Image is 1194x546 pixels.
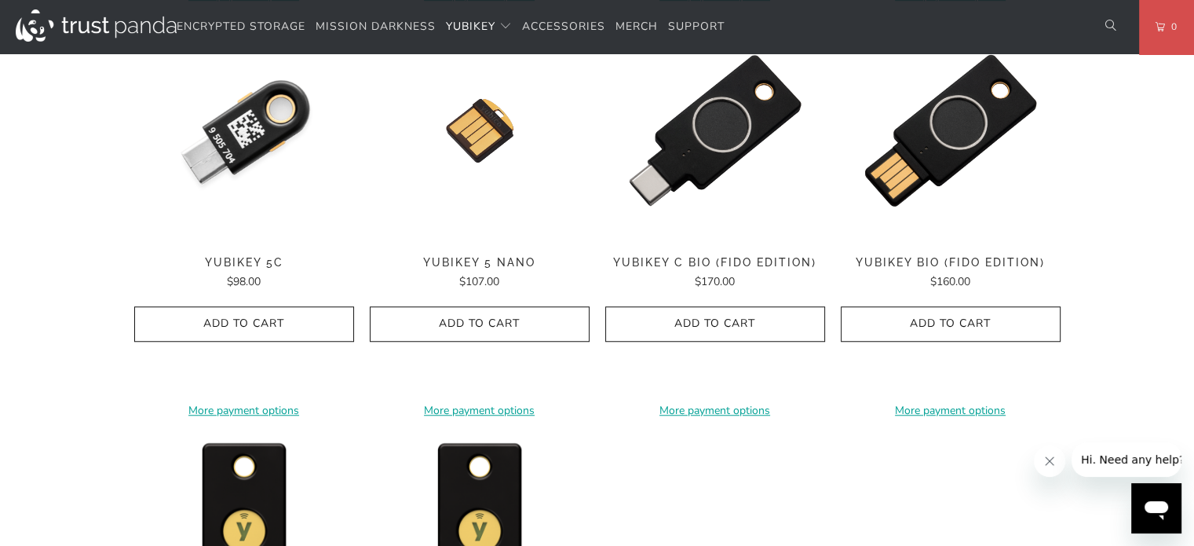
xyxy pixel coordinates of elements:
span: Add to Cart [151,317,338,331]
span: Support [668,19,725,34]
span: $160.00 [930,274,970,289]
a: YubiKey C Bio (FIDO Edition) $170.00 [605,256,825,291]
iframe: Button to launch messaging window [1131,483,1181,533]
span: Add to Cart [622,317,809,331]
a: Merch [615,9,658,46]
a: Encrypted Storage [177,9,305,46]
a: More payment options [370,402,590,420]
img: YubiKey C Bio (FIDO Edition) - Trust Panda [605,20,825,240]
iframe: Close message [1034,445,1065,477]
a: Support [668,9,725,46]
a: YubiKey C Bio (FIDO Edition) - Trust Panda YubiKey C Bio (FIDO Edition) - Trust Panda [605,20,825,240]
img: Trust Panda Australia [16,9,177,42]
span: $107.00 [459,274,499,289]
a: YubiKey 5C - Trust Panda YubiKey 5C - Trust Panda [134,20,354,240]
span: Merch [615,19,658,34]
span: $170.00 [695,274,735,289]
span: Encrypted Storage [177,19,305,34]
nav: Translation missing: en.navigation.header.main_nav [177,9,725,46]
button: Add to Cart [370,306,590,342]
a: YubiKey 5 Nano - Trust Panda YubiKey 5 Nano - Trust Panda [370,20,590,240]
span: Accessories [522,19,605,34]
span: Add to Cart [386,317,573,331]
span: YubiKey Bio (FIDO Edition) [841,256,1061,269]
a: Mission Darkness [316,9,436,46]
button: Add to Cart [841,306,1061,342]
span: YubiKey 5 Nano [370,256,590,269]
span: YubiKey 5C [134,256,354,269]
span: YubiKey C Bio (FIDO Edition) [605,256,825,269]
img: YubiKey 5C - Trust Panda [134,20,354,240]
a: YubiKey 5C $98.00 [134,256,354,291]
span: 0 [1165,18,1178,35]
span: $98.00 [227,274,261,289]
span: YubiKey [446,19,495,34]
span: Add to Cart [857,317,1044,331]
a: Accessories [522,9,605,46]
img: YubiKey 5 Nano - Trust Panda [370,20,590,240]
span: Hi. Need any help? [9,11,113,24]
a: YubiKey Bio (FIDO Edition) - Trust Panda YubiKey Bio (FIDO Edition) - Trust Panda [841,20,1061,240]
a: YubiKey 5 Nano $107.00 [370,256,590,291]
a: More payment options [841,402,1061,420]
iframe: Message from company [1072,442,1181,477]
button: Add to Cart [605,306,825,342]
a: More payment options [605,402,825,420]
a: YubiKey Bio (FIDO Edition) $160.00 [841,256,1061,291]
a: More payment options [134,402,354,420]
button: Add to Cart [134,306,354,342]
summary: YubiKey [446,9,512,46]
img: YubiKey Bio (FIDO Edition) - Trust Panda [841,20,1061,240]
span: Mission Darkness [316,19,436,34]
